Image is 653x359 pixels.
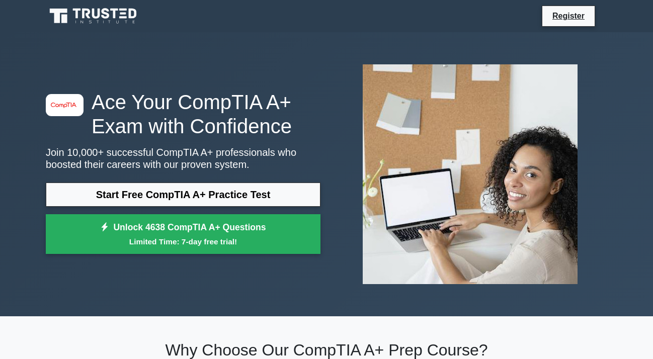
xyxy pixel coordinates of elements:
[46,214,320,254] a: Unlock 4638 CompTIA A+ QuestionsLimited Time: 7-day free trial!
[546,10,591,22] a: Register
[58,236,308,247] small: Limited Time: 7-day free trial!
[46,90,320,138] h1: Ace Your CompTIA A+ Exam with Confidence
[46,146,320,170] p: Join 10,000+ successful CompTIA A+ professionals who boosted their careers with our proven system.
[46,183,320,207] a: Start Free CompTIA A+ Practice Test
